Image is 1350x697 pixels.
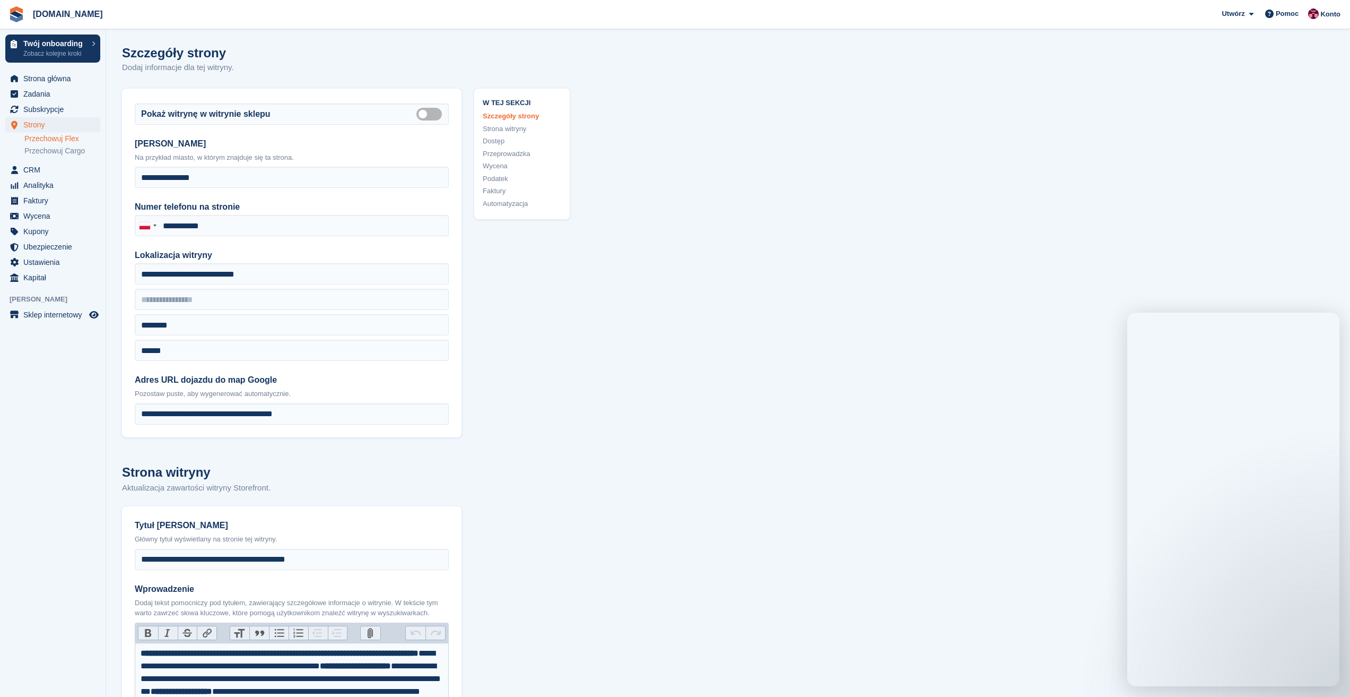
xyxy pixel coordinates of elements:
[135,374,449,386] label: Adres URL dojazdu do map Google
[483,149,561,159] a: Przeprowadzka
[23,209,87,223] span: Wycena
[5,209,100,223] a: menu
[8,6,24,22] img: stora-icon-8386f47178a22dfd0bd8f6a31ec36ba5ce8667c1dd55bd0f319d3a0aa187defe.svg
[24,134,100,144] a: Przechowuj Flex
[135,519,449,532] label: Tytuł [PERSON_NAME]
[483,97,561,107] span: W tej sekcji
[122,62,234,74] p: Dodaj informacje dla tej witryny.
[23,307,87,322] span: Sklep internetowy
[5,162,100,177] a: menu
[122,463,461,482] h2: Strona witryny
[141,108,271,121] label: Pokaż witrynę w witrynie sklepu
[289,626,308,640] button: Numbers
[1320,9,1340,20] span: Konto
[122,482,461,494] p: Aktualizacja zawartości witryny Storefront.
[178,626,197,640] button: Strikethrough
[5,255,100,270] a: menu
[249,626,269,640] button: Quote
[5,102,100,117] a: menu
[135,249,449,262] label: Lokalizacja witryny
[269,626,289,640] button: Bullets
[135,583,449,596] label: Wprowadzenie
[23,255,87,270] span: Ustawienia
[10,294,106,305] span: [PERSON_NAME]
[425,626,445,640] button: Redo
[5,71,100,86] a: menu
[5,239,100,254] a: menu
[5,117,100,132] a: menu
[138,626,158,640] button: Bold
[483,124,561,134] a: Strona witryny
[1222,8,1244,19] span: Utwórz
[1127,313,1339,686] iframe: Intercom live chat
[308,626,328,640] button: Decrease Level
[23,239,87,254] span: Ubezpieczenie
[23,193,87,208] span: Faktury
[328,626,347,640] button: Increase Level
[88,308,100,321] a: Podgląd sklepu
[135,534,449,545] p: Główny tytuł wyświetlany na stronie tej witryny.
[135,137,449,150] label: [PERSON_NAME]
[5,35,100,63] a: Twój onboarding Zobacz kolejne kroki
[483,199,561,209] a: Automatyzacja
[158,626,178,640] button: Italic
[230,626,250,640] button: Heading
[23,178,87,193] span: Analityka
[483,161,561,171] a: Wycena
[29,5,107,23] a: [DOMAIN_NAME]
[1308,8,1319,19] img: Mateusz Kacwin
[197,626,216,640] button: Link
[5,270,100,285] a: menu
[23,224,87,239] span: Kupony
[5,87,100,101] a: menu
[135,201,449,213] label: Numer telefonu na stronie
[23,49,86,58] p: Zobacz kolejne kroki
[5,193,100,208] a: menu
[483,136,561,147] a: Dostęp
[406,626,425,640] button: Undo
[24,146,100,156] a: Przechowuj Cargo
[483,186,561,196] a: Faktury
[23,71,87,86] span: Strona główna
[135,598,449,618] p: Dodaj tekst pomocniczy pod tytułem, zawierający szczegółowe informacje o witrynie. W tekście tym ...
[361,626,380,640] button: Attach Files
[122,46,234,60] h1: Szczegóły strony
[23,117,87,132] span: Strony
[483,111,561,122] a: Szczegóły strony
[483,174,561,184] a: Podatek
[5,224,100,239] a: menu
[5,178,100,193] a: menu
[135,389,449,399] p: Pozostaw puste, aby wygenerować automatycznie.
[23,162,87,177] span: CRM
[416,113,446,115] label: Is public
[135,152,449,163] p: Na przykład miasto, w którym znajduje się ta strona.
[135,216,160,236] div: Poland (Polska): +48
[23,40,86,47] p: Twój onboarding
[5,307,100,322] a: menu
[23,87,87,101] span: Zadania
[23,270,87,285] span: Kapitał
[23,102,87,117] span: Subskrypcje
[1276,8,1299,19] span: Pomoc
